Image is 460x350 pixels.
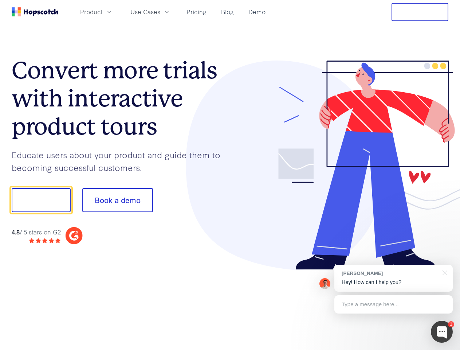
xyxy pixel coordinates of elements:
div: / 5 stars on G2 [12,227,61,237]
div: 1 [448,321,454,327]
a: Blog [218,6,237,18]
button: Free Trial [392,3,448,21]
img: Mark Spera [319,278,330,289]
p: Educate users about your product and guide them to becoming successful customers. [12,148,230,174]
span: Product [80,7,103,16]
a: Pricing [184,6,209,18]
p: Hey! How can I help you? [342,279,445,286]
button: Product [76,6,117,18]
a: Home [12,7,58,16]
a: Demo [245,6,268,18]
h1: Convert more trials with interactive product tours [12,57,230,140]
button: Use Cases [126,6,175,18]
div: [PERSON_NAME] [342,270,438,277]
div: Type a message here... [334,295,453,314]
strong: 4.8 [12,227,20,236]
button: Show me! [12,188,71,212]
span: Use Cases [130,7,160,16]
button: Book a demo [82,188,153,212]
